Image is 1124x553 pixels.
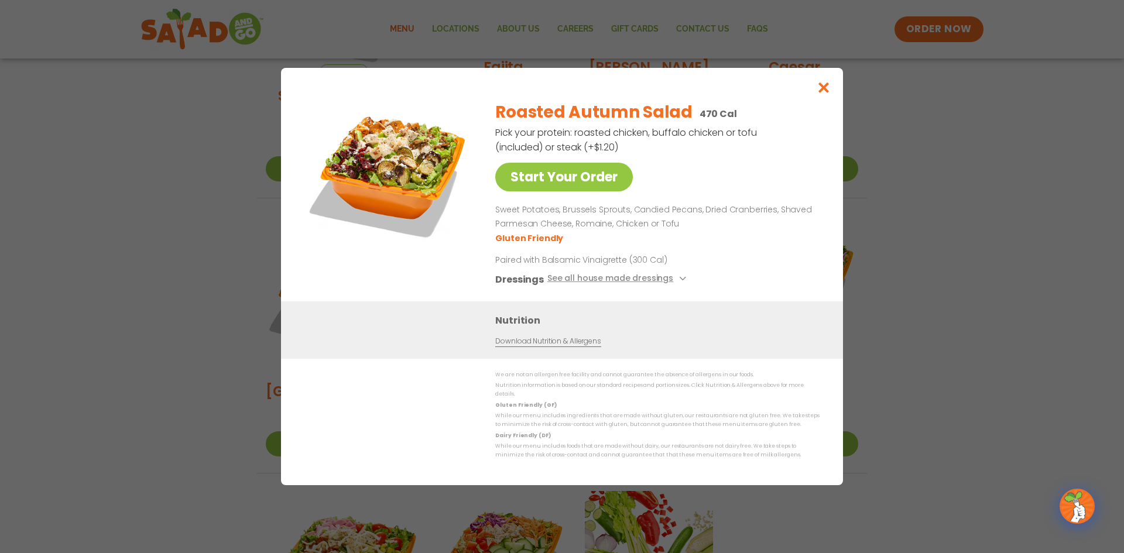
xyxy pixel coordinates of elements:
button: See all house made dressings [547,272,690,287]
p: Pick your protein: roasted chicken, buffalo chicken or tofu (included) or steak (+$1.20) [495,125,759,154]
p: Paired with Balsamic Vinaigrette (300 Cal) [495,254,712,266]
p: While our menu includes ingredients that are made without gluten, our restaurants are not gluten ... [495,411,820,430]
a: Download Nutrition & Allergens [495,336,601,347]
p: While our menu includes foods that are made without dairy, our restaurants are not dairy free. We... [495,442,820,460]
img: wpChatIcon [1061,490,1094,523]
p: 470 Cal [700,107,737,121]
li: Gluten Friendly [495,232,565,245]
p: Nutrition information is based on our standard recipes and portion sizes. Click Nutrition & Aller... [495,381,820,399]
h3: Dressings [495,272,544,287]
strong: Gluten Friendly (GF) [495,401,556,408]
p: Sweet Potatoes, Brussels Sprouts, Candied Pecans, Dried Cranberries, Shaved Parmesan Cheese, Roma... [495,203,815,231]
h3: Nutrition [495,313,825,328]
img: Featured product photo for Roasted Autumn Salad [307,91,471,255]
button: Close modal [805,68,843,107]
a: Start Your Order [495,163,633,191]
h2: Roasted Autumn Salad [495,100,692,125]
p: We are not an allergen free facility and cannot guarantee the absence of allergens in our foods. [495,370,820,379]
strong: Dairy Friendly (DF) [495,432,550,439]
